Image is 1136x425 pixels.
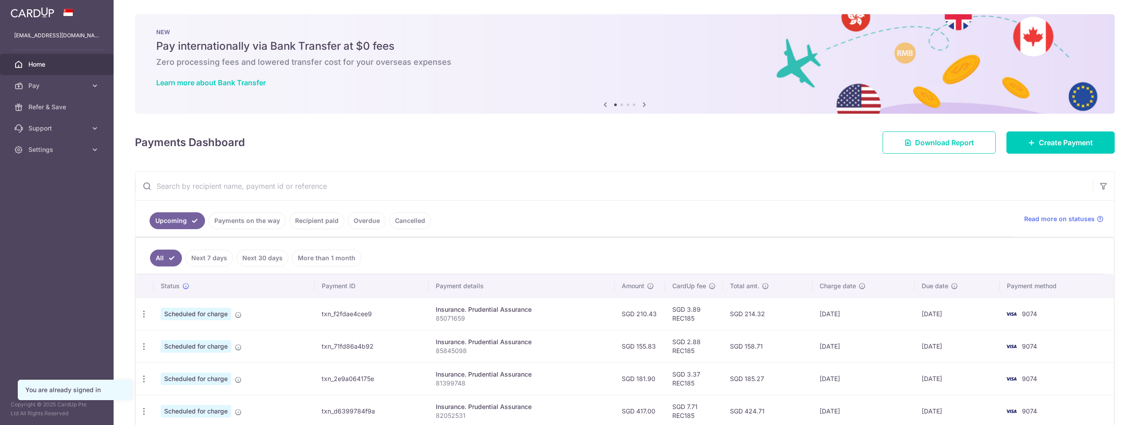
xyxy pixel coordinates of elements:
[615,330,665,362] td: SGD 155.83
[615,362,665,395] td: SGD 181.90
[915,298,1000,330] td: [DATE]
[135,135,245,151] h4: Payments Dashboard
[1002,309,1020,319] img: Bank Card
[436,305,607,314] div: Insurance. Prudential Assurance
[915,137,974,148] span: Download Report
[25,385,124,394] div: You are already signed in
[1002,373,1020,384] img: Bank Card
[315,298,429,330] td: txn_f2fdae4cee9
[883,131,996,154] a: Download Report
[156,28,1093,36] p: NEW
[161,373,231,385] span: Scheduled for charge
[723,298,813,330] td: SGD 214.32
[1002,341,1020,352] img: Bank Card
[135,172,1093,200] input: Search by recipient name, payment id or reference
[1000,274,1114,298] th: Payment method
[292,250,361,266] a: More than 1 month
[315,362,429,395] td: txn_2e9a064175e
[315,330,429,362] td: txn_71fd86a4b92
[622,282,644,290] span: Amount
[1039,137,1093,148] span: Create Payment
[1024,214,1104,223] a: Read more on statuses
[813,298,915,330] td: [DATE]
[665,330,723,362] td: SGD 2.88 REC185
[315,274,429,298] th: Payment ID
[665,362,723,395] td: SGD 3.37 REC185
[1022,310,1037,318] span: 9074
[28,124,87,133] span: Support
[665,298,723,330] td: SGD 3.89 REC185
[723,330,813,362] td: SGD 158.71
[922,282,948,290] span: Due date
[185,250,233,266] a: Next 7 days
[156,39,1093,53] h5: Pay internationally via Bank Transfer at $0 fees
[1006,131,1115,154] a: Create Payment
[1079,398,1127,421] iframe: Opens a widget where you can find more information
[28,145,87,154] span: Settings
[730,282,759,290] span: Total amt.
[1024,214,1095,223] span: Read more on statuses
[28,60,87,69] span: Home
[11,7,54,18] img: CardUp
[28,81,87,90] span: Pay
[135,14,1115,114] img: Bank transfer banner
[436,370,607,379] div: Insurance. Prudential Assurance
[1022,342,1037,350] span: 9074
[915,330,1000,362] td: [DATE]
[389,212,431,229] a: Cancelled
[237,250,288,266] a: Next 30 days
[813,330,915,362] td: [DATE]
[1022,375,1037,382] span: 9074
[1002,406,1020,417] img: Bank Card
[436,346,607,355] p: 85845098
[429,274,615,298] th: Payment details
[161,405,231,417] span: Scheduled for charge
[1022,407,1037,415] span: 9074
[156,57,1093,68] h6: Zero processing fees and lowered transfer cost for your overseas expenses
[150,212,205,229] a: Upcoming
[820,282,856,290] span: Charge date
[813,362,915,395] td: [DATE]
[161,282,180,290] span: Status
[436,314,607,323] p: 85071659
[289,212,344,229] a: Recipient paid
[161,308,231,320] span: Scheduled for charge
[348,212,386,229] a: Overdue
[209,212,286,229] a: Payments on the way
[436,402,607,411] div: Insurance. Prudential Assurance
[156,78,266,87] a: Learn more about Bank Transfer
[436,379,607,388] p: 81399748
[436,411,607,420] p: 82052531
[672,282,706,290] span: CardUp fee
[14,31,99,40] p: [EMAIL_ADDRESS][DOMAIN_NAME]
[28,103,87,111] span: Refer & Save
[615,298,665,330] td: SGD 210.43
[161,340,231,353] span: Scheduled for charge
[436,338,607,346] div: Insurance. Prudential Assurance
[723,362,813,395] td: SGD 185.27
[150,250,182,266] a: All
[915,362,1000,395] td: [DATE]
